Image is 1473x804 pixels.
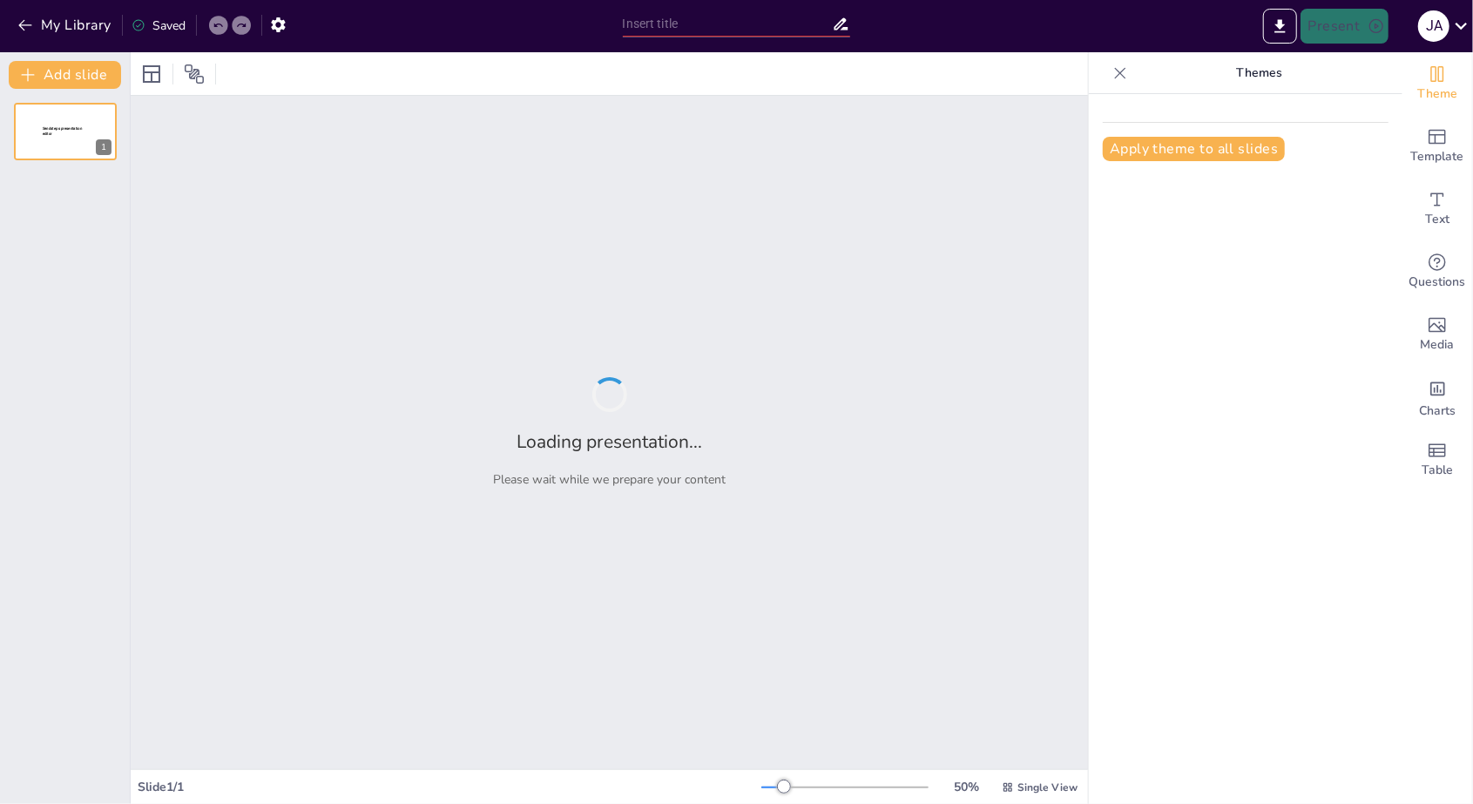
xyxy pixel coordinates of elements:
h2: Loading presentation... [517,429,702,454]
div: Change the overall theme [1402,52,1472,115]
span: Single View [1017,780,1078,794]
div: Add ready made slides [1402,115,1472,178]
div: Add text boxes [1402,178,1472,240]
div: Add images, graphics, shapes or video [1402,303,1472,366]
span: Table [1422,461,1453,480]
button: Export to PowerPoint [1263,9,1297,44]
span: Position [184,64,205,84]
span: Charts [1419,402,1456,421]
div: Add a table [1402,429,1472,491]
button: My Library [13,11,118,39]
button: Apply theme to all slides [1103,137,1285,161]
span: Sendsteps presentation editor [43,126,82,136]
p: Please wait while we prepare your content [493,471,726,488]
span: Media [1421,335,1455,355]
span: Theme [1417,84,1457,104]
div: J A [1418,10,1449,42]
button: J A [1418,9,1449,44]
span: Questions [1409,273,1466,292]
div: 1 [14,103,117,160]
div: Get real-time input from your audience [1402,240,1472,303]
span: Template [1411,147,1464,166]
div: 50 % [946,779,988,795]
div: Slide 1 / 1 [138,779,761,795]
div: Saved [132,17,186,34]
button: Present [1301,9,1388,44]
input: Insert title [623,11,833,37]
div: Add charts and graphs [1402,366,1472,429]
p: Themes [1134,52,1385,94]
button: Add slide [9,61,121,89]
div: Layout [138,60,166,88]
div: 1 [96,139,111,155]
span: Text [1425,210,1449,229]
